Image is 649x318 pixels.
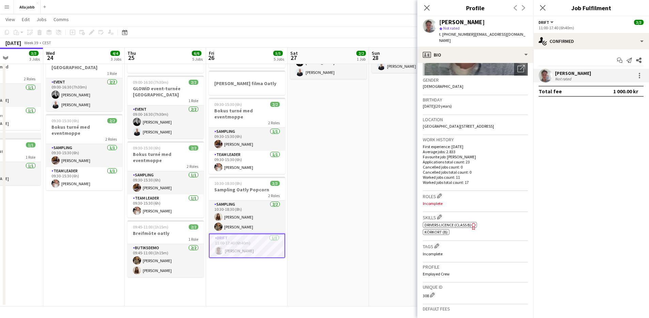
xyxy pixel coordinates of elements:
span: 10:30-18:30 (8h) [214,181,242,186]
a: Edit [19,15,32,24]
p: Favourite job: [PERSON_NAME] [423,154,528,159]
h3: Profile [423,264,528,270]
span: Jobs [36,16,47,22]
span: 28 [371,54,380,62]
span: Comms [53,16,69,22]
span: 26 [208,54,214,62]
div: 3 Jobs [29,57,40,62]
span: t. [PHONE_NUMBER] [439,32,475,37]
span: 1 Role [188,98,198,103]
span: 2/2 [189,224,198,229]
app-job-card: 09:30-15:30 (6h)2/2Bokus turné med eventmoppe2 RolesSampling1/109:30-15:30 (6h)[PERSON_NAME]Team ... [127,141,204,218]
app-job-card: 09:00-16:30 (7h30m)2/2GLOWiD event-turnée [GEOGRAPHIC_DATA]1 RoleEvent2/209:00-16:30 (7h30m)[PERS... [127,76,204,139]
app-card-role: Butiksdemo2/209:45-11:00 (1h15m)[PERSON_NAME][PERSON_NAME] [127,244,204,277]
app-card-role: Team Leader1/109:30-15:30 (6h)[PERSON_NAME] [46,167,122,190]
span: [GEOGRAPHIC_DATA][STREET_ADDRESS] [423,124,494,129]
div: 1 000.00 kr [613,88,638,95]
span: Not rated [443,26,460,31]
span: Fri [209,50,214,56]
div: 308 [423,291,528,298]
h3: Gender [423,77,528,83]
span: Sat [290,50,298,56]
span: 1 Role [188,237,198,242]
h3: Bokus turné med eventmoppe [46,124,122,136]
app-card-role: Drift1/111:00-17:40 (6h40m)[PERSON_NAME] [209,234,285,258]
h3: Profile [417,3,533,12]
app-card-role: Sampling1/109:30-15:30 (6h)[PERSON_NAME] [209,128,285,151]
button: Alla jobb [14,0,41,14]
span: [DATE] (20 years) [423,104,452,109]
app-job-card: 09:30-15:30 (6h)2/2Bokus turné med eventmoppe2 RolesSampling1/109:30-15:30 (6h)[PERSON_NAME]Team ... [46,114,122,190]
div: 3 Jobs [111,57,121,62]
app-card-role: Sampling2/210:30-18:30 (8h)[PERSON_NAME][PERSON_NAME] [209,201,285,234]
h3: Bokus turné med eventmoppe [127,151,204,163]
div: 1 Job [357,57,366,62]
span: Edit [22,16,30,22]
span: Körkort (B) [424,229,448,235]
p: First experience: [DATE] [423,144,528,149]
h3: Sampling Oatly Popcorn [209,187,285,193]
app-card-role: Event2/209:00-16:30 (7h30m)[PERSON_NAME][PERSON_NAME] [127,106,204,139]
span: 09:30-15:30 (6h) [51,118,79,123]
span: 09:30-15:30 (6h) [133,145,160,150]
h3: Work history [423,137,528,143]
div: [PERSON_NAME] [439,19,485,25]
h3: GLOWiD event-turnée [GEOGRAPHIC_DATA] [127,85,204,98]
span: 2 Roles [187,164,198,169]
a: View [3,15,18,24]
h3: Location [423,116,528,123]
div: 09:45-11:00 (1h15m)2/2Breifmöte oatly1 RoleButiksdemo2/209:45-11:00 (1h15m)[PERSON_NAME][PERSON_N... [127,220,204,277]
p: Cancelled jobs count: 0 [423,164,528,170]
h3: Breifmöte oatly [127,230,204,236]
app-card-role: Sampling1/109:30-15:30 (6h)[PERSON_NAME] [46,144,122,167]
span: 1 Role [26,155,35,160]
div: Bio [417,47,533,63]
span: 3/3 [634,20,644,25]
span: Drift [539,20,549,25]
h3: Default fees [423,306,528,312]
div: [PERSON_NAME] [555,70,591,76]
div: [PERSON_NAME] filma Oatly [209,70,285,95]
app-job-card: 09:00-16:30 (7h30m)2/2GLOWiD event-turnée [GEOGRAPHIC_DATA]1 RoleEvent2/209:00-16:30 (7h30m)[PERS... [46,48,122,111]
p: Incomplete [423,201,528,206]
p: Cancelled jobs total count: 0 [423,170,528,175]
span: 6/6 [192,51,201,56]
span: 2/2 [189,145,198,150]
div: Not rated [555,76,573,81]
span: 24 [45,54,55,62]
p: Worked jobs total count: 17 [423,180,528,185]
span: 09:00-16:30 (7h30m) [133,80,168,85]
h3: Bokus turné med eventmoppe [209,108,285,120]
button: Drift [539,20,555,25]
span: 2 Roles [24,76,35,81]
a: Jobs [34,15,49,24]
span: 3/3 [270,181,280,186]
span: | [EMAIL_ADDRESS][DOMAIN_NAME] [439,32,525,43]
span: 4/4 [110,51,120,56]
h3: Birthday [423,97,528,103]
div: 5 Jobs [192,57,203,62]
p: Worked jobs count: 11 [423,175,528,180]
app-card-role: Sampling1/109:30-15:30 (6h)[PERSON_NAME] [127,171,204,194]
span: 09:30-15:30 (6h) [214,102,242,107]
span: 2/2 [107,118,117,123]
span: 1 Role [107,71,117,76]
app-card-role: Team Leader1/109:30-15:30 (6h)[PERSON_NAME] [127,194,204,218]
h3: GLOWiD event-turnée [GEOGRAPHIC_DATA] [46,58,122,70]
h3: Skills [423,213,528,221]
p: Incomplete [423,251,528,256]
div: 09:30-15:30 (6h)2/2Bokus turné med eventmoppe2 RolesSampling1/109:30-15:30 (6h)[PERSON_NAME]Team ... [209,98,285,174]
p: Applications total count: 23 [423,159,528,164]
h3: Job Fulfilment [533,3,649,12]
span: 5/5 [273,51,283,56]
span: Drivers Licence (Class B) [424,222,471,227]
span: 2/2 [356,51,366,56]
span: [DEMOGRAPHIC_DATA] [423,84,463,89]
app-job-card: 10:30-18:30 (8h)3/3Sampling Oatly Popcorn2 RolesSampling2/210:30-18:30 (8h)[PERSON_NAME][PERSON_N... [209,177,285,258]
h3: Roles [423,192,528,200]
p: Employed Crew [423,271,528,276]
h3: Unique ID [423,284,528,290]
